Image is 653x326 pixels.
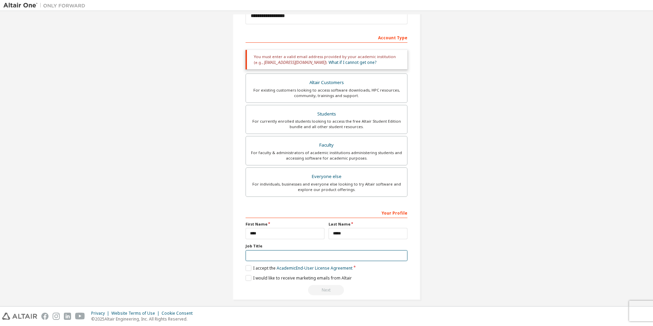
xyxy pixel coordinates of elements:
[41,313,48,320] img: facebook.svg
[91,311,111,316] div: Privacy
[277,265,352,271] a: Academic End-User License Agreement
[329,221,407,227] label: Last Name
[250,87,403,98] div: For existing customers looking to access software downloads, HPC resources, community, trainings ...
[162,311,197,316] div: Cookie Consent
[246,221,324,227] label: First Name
[246,285,407,295] div: You need to provide your academic email
[264,59,325,65] span: [EMAIL_ADDRESS][DOMAIN_NAME]
[250,140,403,150] div: Faculty
[111,311,162,316] div: Website Terms of Use
[250,78,403,87] div: Altair Customers
[246,50,407,69] div: You must enter a valid email address provided by your academic institution (e.g., ).
[246,243,407,249] label: Job Title
[246,275,352,281] label: I would like to receive marketing emails from Altair
[250,150,403,161] div: For faculty & administrators of academic institutions administering students and accessing softwa...
[2,313,37,320] img: altair_logo.svg
[250,109,403,119] div: Students
[91,316,197,322] p: © 2025 Altair Engineering, Inc. All Rights Reserved.
[250,172,403,181] div: Everyone else
[246,207,407,218] div: Your Profile
[246,265,352,271] label: I accept the
[250,181,403,192] div: For individuals, businesses and everyone else looking to try Altair software and explore our prod...
[329,59,376,65] a: What if I cannot get one?
[246,32,407,43] div: Account Type
[64,313,71,320] img: linkedin.svg
[75,313,85,320] img: youtube.svg
[3,2,89,9] img: Altair One
[250,119,403,130] div: For currently enrolled students looking to access the free Altair Student Edition bundle and all ...
[53,313,60,320] img: instagram.svg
